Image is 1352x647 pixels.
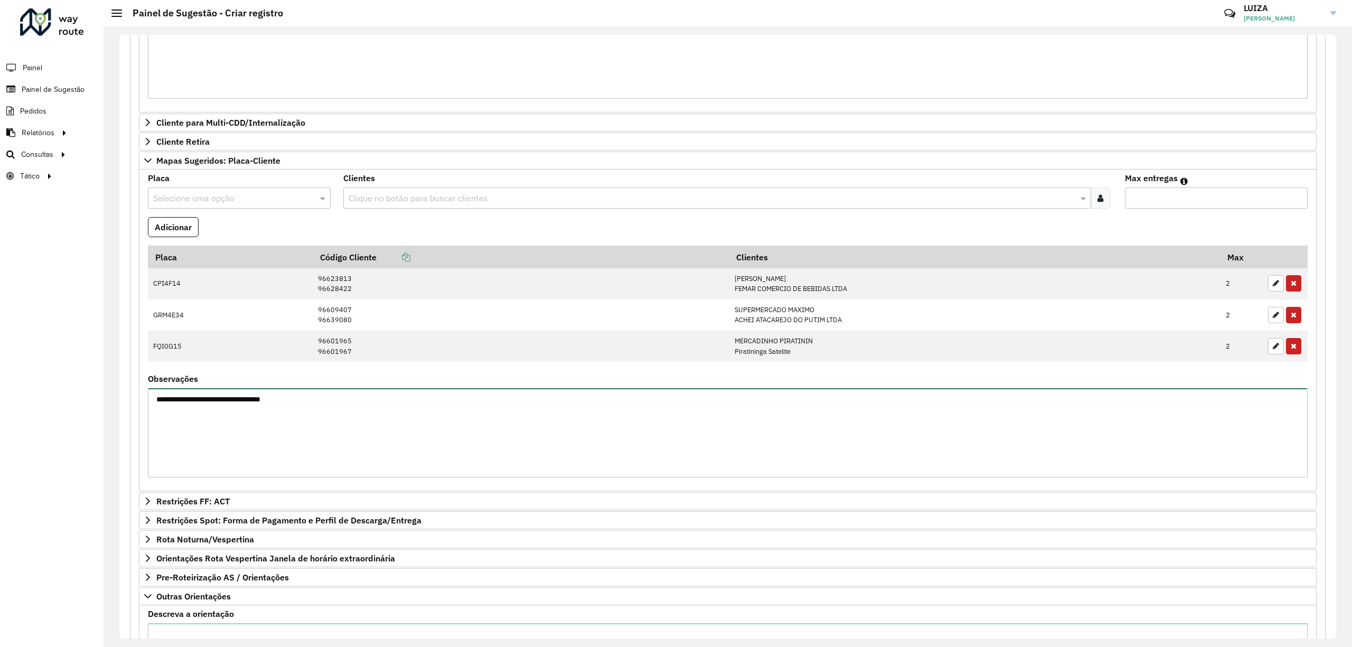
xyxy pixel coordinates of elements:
span: Painel [23,62,42,73]
td: [PERSON_NAME] FEMAR COMERCIO DE BEBIDAS LTDA [729,268,1220,299]
span: [PERSON_NAME] [1244,14,1323,23]
a: Mapas Sugeridos: Placa-Cliente [139,152,1317,170]
a: Cliente Retira [139,133,1317,151]
span: Relatórios [22,127,54,138]
label: Descreva a orientação [148,607,234,620]
th: Código Cliente [313,246,729,268]
span: Tático [20,171,40,182]
em: Máximo de clientes que serão colocados na mesma rota com os clientes informados [1180,177,1188,185]
h2: Painel de Sugestão - Criar registro [122,7,283,19]
td: GRM4E34 [148,299,313,331]
a: Rota Noturna/Vespertina [139,530,1317,548]
label: Max entregas [1125,172,1178,184]
th: Max [1220,246,1263,268]
span: Cliente Retira [156,137,210,146]
td: 96623813 96628422 [313,268,729,299]
a: Pre-Roteirização AS / Orientações [139,568,1317,586]
a: Orientações Rota Vespertina Janela de horário extraordinária [139,549,1317,567]
span: Outras Orientações [156,592,231,601]
td: FQI0G15 [148,331,313,362]
a: Restrições Spot: Forma de Pagamento e Perfil de Descarga/Entrega [139,511,1317,529]
span: Painel de Sugestão [22,84,84,95]
a: Copiar [377,252,410,262]
td: 2 [1220,299,1263,331]
span: Orientações Rota Vespertina Janela de horário extraordinária [156,554,395,562]
span: Consultas [21,149,53,160]
td: 96609407 96639080 [313,299,729,331]
label: Clientes [343,172,375,184]
button: Adicionar [148,217,199,237]
h3: LUIZA [1244,3,1323,13]
td: 2 [1220,331,1263,362]
label: Observações [148,372,198,385]
span: Pre-Roteirização AS / Orientações [156,573,289,582]
a: Cliente para Multi-CDD/Internalização [139,114,1317,132]
span: Restrições Spot: Forma de Pagamento e Perfil de Descarga/Entrega [156,516,421,524]
label: Placa [148,172,170,184]
td: 2 [1220,268,1263,299]
span: Mapas Sugeridos: Placa-Cliente [156,156,280,165]
th: Placa [148,246,313,268]
span: Restrições FF: ACT [156,497,230,505]
th: Clientes [729,246,1220,268]
span: Cliente para Multi-CDD/Internalização [156,118,305,127]
td: SUPERMERCADO MAXIMO ACHEI ATACAREJO DO PUTIM LTDA [729,299,1220,331]
td: CPI4F14 [148,268,313,299]
a: Contato Rápido [1218,2,1241,25]
td: 96601965 96601967 [313,331,729,362]
a: Outras Orientações [139,587,1317,605]
a: Restrições FF: ACT [139,492,1317,510]
span: Rota Noturna/Vespertina [156,535,254,543]
span: Pedidos [20,106,46,117]
td: MERCADINHO PIRATININ Piratininga Satelite [729,331,1220,362]
div: Mapas Sugeridos: Placa-Cliente [139,170,1317,491]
